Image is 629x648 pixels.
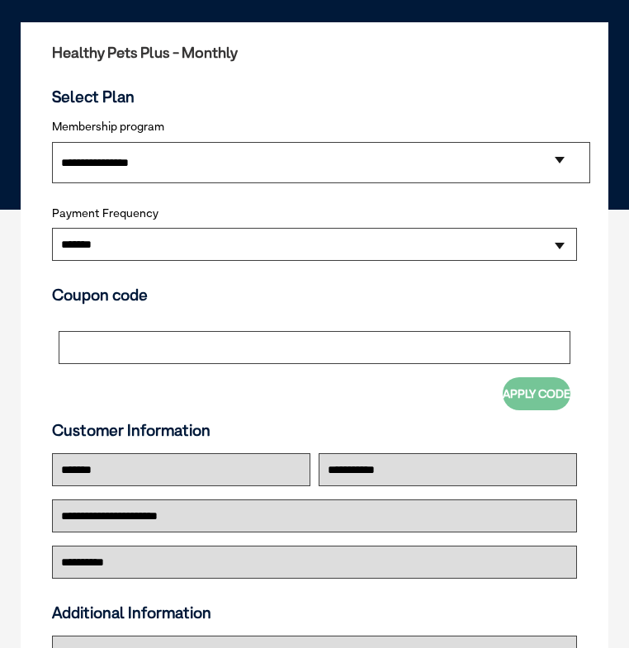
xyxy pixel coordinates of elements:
h3: Additional Information [45,603,584,622]
h3: Coupon code [52,286,577,305]
h3: Select Plan [52,88,577,106]
h3: Customer Information [52,421,577,440]
h2: Healthy Pets Plus - Monthly [52,45,577,61]
label: Payment Frequency [52,206,158,220]
label: Membership program [52,120,577,134]
button: Apply Code [503,377,570,410]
